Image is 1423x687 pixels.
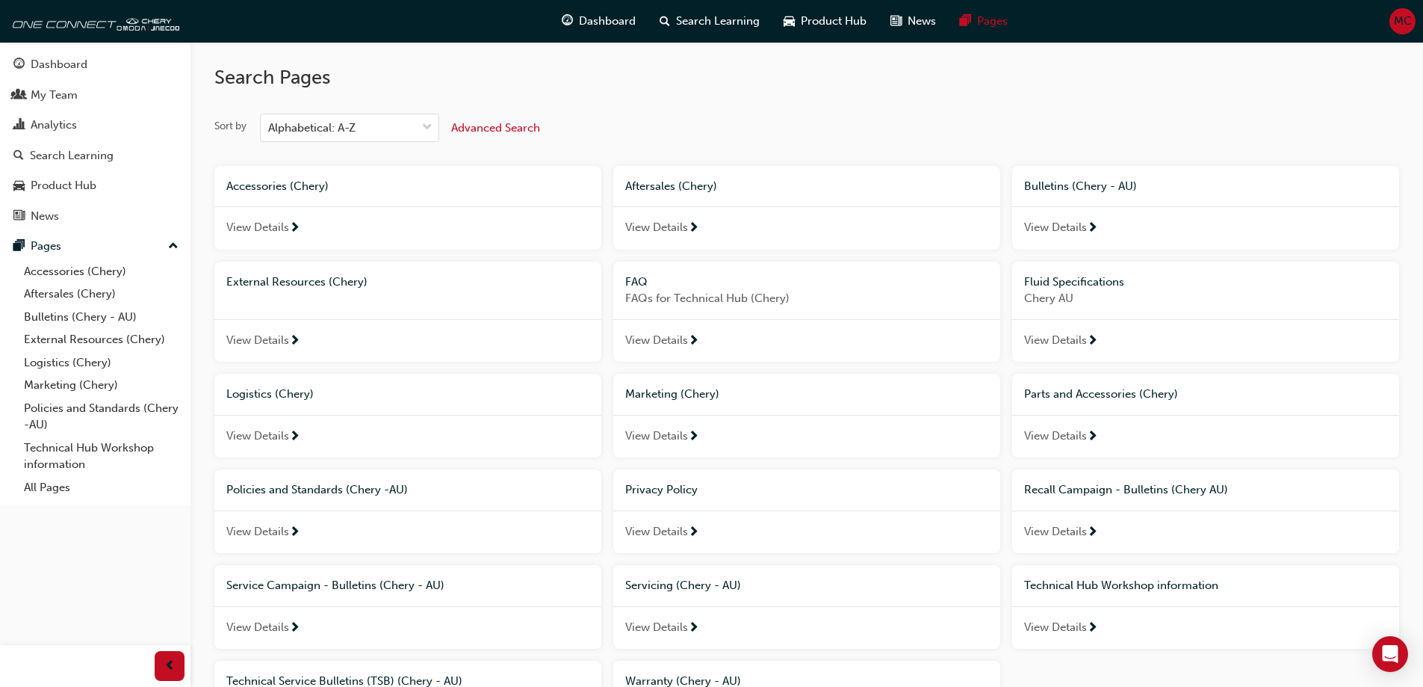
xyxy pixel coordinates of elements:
[226,219,289,236] span: View Details
[1024,483,1228,496] span: Recall Campaign - Bulletins (Chery AU)
[1087,526,1098,540] span: next-icon
[18,283,185,306] a: Aftersales (Chery)
[960,12,971,31] span: pages-icon
[31,238,61,255] div: Pages
[451,121,540,135] span: Advanced Search
[13,240,25,253] span: pages-icon
[268,120,356,137] div: Alphabetical: A-Z
[226,275,368,289] span: External Resources (Chery)
[878,6,948,37] a: news-iconNews
[625,219,688,236] span: View Details
[226,523,289,540] span: View Details
[1024,290,1387,307] span: Chery AU
[226,428,289,445] span: View Details
[1024,332,1087,349] span: View Details
[977,13,1008,30] span: Pages
[579,13,636,30] span: Dashboard
[550,6,648,37] a: guage-iconDashboard
[289,431,300,444] span: next-icon
[613,374,1000,458] a: Marketing (Chery)View Details
[1087,431,1098,444] span: next-icon
[562,12,573,31] span: guage-icon
[214,374,601,458] a: Logistics (Chery)View Details
[289,526,300,540] span: next-icon
[625,579,741,592] span: Servicing (Chery - AU)
[1087,222,1098,235] span: next-icon
[13,150,24,163] span: search-icon
[1012,469,1399,553] a: Recall Campaign - Bulletins (Chery AU)View Details
[6,232,185,260] button: Pages
[18,397,185,437] a: Policies and Standards (Chery -AU)
[1389,8,1416,34] button: MC
[625,523,688,540] span: View Details
[1394,13,1412,30] span: MC
[18,476,185,499] a: All Pages
[625,483,698,496] span: Privacy Policy
[18,260,185,283] a: Accessories (Chery)
[214,262,601,363] a: External Resources (Chery)View Details
[1087,622,1098,635] span: next-icon
[688,622,699,635] span: next-icon
[214,166,601,250] a: Accessories (Chery)View Details
[801,13,866,30] span: Product Hub
[1024,275,1124,289] span: Fluid Specifications
[31,87,78,104] div: My Team
[31,208,59,225] div: News
[226,579,444,592] span: Service Campaign - Bulletins (Chery - AU)
[6,48,185,232] button: DashboardMy TeamAnalyticsSearch LearningProduct HubNews
[422,118,433,138] span: down-icon
[6,51,185,78] a: Dashboard
[1372,636,1408,672] div: Open Intercom Messenger
[30,147,114,164] div: Search Learning
[226,619,289,636] span: View Details
[613,469,1000,553] a: Privacy PolicyView Details
[6,203,185,230] a: News
[890,12,902,31] span: news-icon
[676,13,760,30] span: Search Learning
[688,222,699,235] span: next-icon
[6,111,185,139] a: Analytics
[1024,387,1178,401] span: Parts and Accessories (Chery)
[948,6,1020,37] a: pages-iconPages
[1024,179,1137,193] span: Bulletins (Chery - AU)
[613,262,1000,363] a: FAQFAQs for Technical Hub (Chery)View Details
[18,306,185,329] a: Bulletins (Chery - AU)
[1087,335,1098,348] span: next-icon
[226,332,289,349] span: View Details
[1024,619,1087,636] span: View Details
[625,619,688,636] span: View Details
[688,335,699,348] span: next-icon
[688,431,699,444] span: next-icon
[13,179,25,193] span: car-icon
[1024,428,1087,445] span: View Details
[625,179,717,193] span: Aftersales (Chery)
[226,387,314,401] span: Logistics (Chery)
[1024,579,1218,592] span: Technical Hub Workshop information
[7,6,179,36] img: oneconnect
[226,483,408,496] span: Policies and Standards (Chery -AU)
[6,81,185,109] a: My Team
[214,66,1399,90] h2: Search Pages
[625,290,988,307] span: FAQs for Technical Hub (Chery)
[625,275,648,289] span: FAQ
[13,119,25,132] span: chart-icon
[31,117,77,134] div: Analytics
[625,332,688,349] span: View Details
[164,657,176,676] span: prev-icon
[613,166,1000,250] a: Aftersales (Chery)View Details
[625,387,719,401] span: Marketing (Chery)
[451,114,540,142] button: Advanced Search
[18,437,185,476] a: Technical Hub Workshop information
[13,58,25,72] span: guage-icon
[18,328,185,351] a: External Resources (Chery)
[784,12,795,31] span: car-icon
[18,374,185,397] a: Marketing (Chery)
[613,565,1000,649] a: Servicing (Chery - AU)View Details
[1012,565,1399,649] a: Technical Hub Workshop informationView Details
[1024,523,1087,540] span: View Details
[660,12,670,31] span: search-icon
[214,469,601,553] a: Policies and Standards (Chery -AU)View Details
[1024,219,1087,236] span: View Details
